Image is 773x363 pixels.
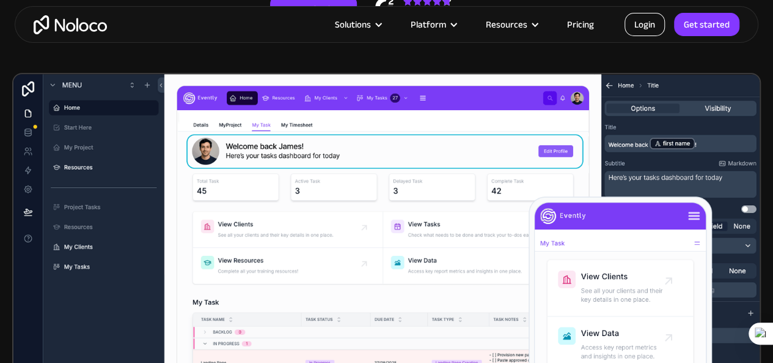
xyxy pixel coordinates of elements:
[335,17,371,32] div: Solutions
[471,17,552,32] div: Resources
[411,17,446,32] div: Platform
[625,13,665,36] a: Login
[552,17,609,32] a: Pricing
[320,17,395,32] div: Solutions
[34,15,107,34] a: home
[674,13,739,36] a: Get started
[486,17,527,32] div: Resources
[395,17,471,32] div: Platform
